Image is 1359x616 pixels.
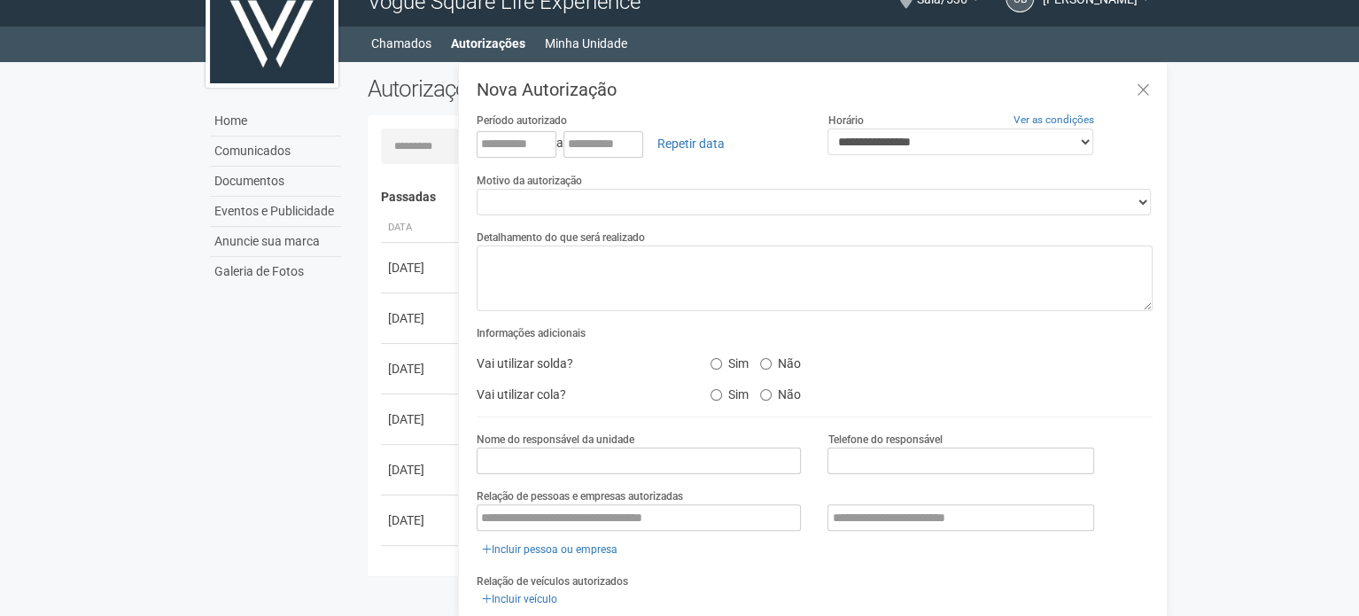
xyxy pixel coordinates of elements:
input: Não [760,358,772,370]
a: Eventos e Publicidade [210,197,341,227]
div: a [477,129,802,159]
label: Detalhamento do que será realizado [477,230,645,246]
div: [DATE] [388,259,454,277]
div: Vai utilizar solda? [463,350,697,377]
a: Incluir pessoa ou empresa [477,540,623,559]
a: Comunicados [210,136,341,167]
div: Vai utilizar cola? [463,381,697,408]
a: Anuncie sua marca [210,227,341,257]
h4: Passadas [381,191,1140,204]
a: Chamados [371,31,431,56]
label: Horário [827,113,863,129]
a: Galeria de Fotos [210,257,341,286]
label: Informações adicionais [477,325,586,341]
a: Documentos [210,167,341,197]
div: [DATE] [388,410,454,428]
input: Não [760,389,772,401]
label: Período autorizado [477,113,567,129]
div: [DATE] [388,562,454,580]
label: Sim [711,381,749,402]
label: Sim [711,350,749,371]
a: Autorizações [451,31,525,56]
label: Relação de veículos autorizados [477,573,628,589]
label: Telefone do responsável [827,432,942,448]
a: Home [210,106,341,136]
a: Ver as condições [1013,113,1094,126]
div: [DATE] [388,511,454,529]
input: Sim [711,389,722,401]
a: Repetir data [646,129,736,159]
div: [DATE] [388,309,454,327]
a: Minha Unidade [545,31,627,56]
div: [DATE] [388,461,454,479]
label: Não [760,350,801,371]
h3: Nova Autorização [477,81,1153,98]
div: [DATE] [388,360,454,378]
a: Incluir veículo [477,589,563,609]
label: Não [760,381,801,402]
label: Motivo da autorização [477,173,582,189]
th: Data [381,214,461,243]
input: Sim [711,358,722,370]
h2: Autorizações [368,75,747,102]
label: Nome do responsável da unidade [477,432,634,448]
label: Relação de pessoas e empresas autorizadas [477,488,683,504]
